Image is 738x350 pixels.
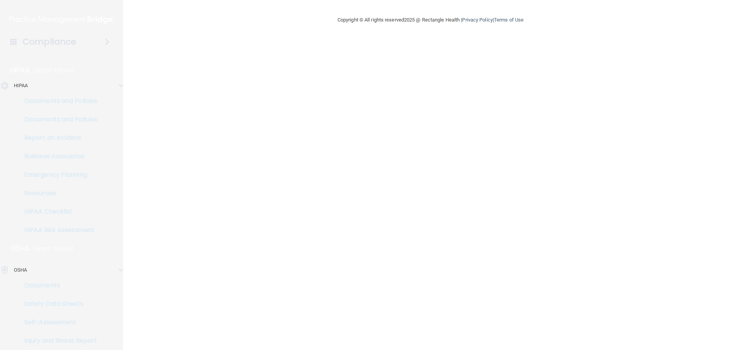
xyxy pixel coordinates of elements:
p: Documents and Policies [5,97,110,105]
p: OSHA [10,244,30,253]
p: Emergency Planning [5,171,110,179]
p: Learn More! [34,66,75,75]
p: Self-Assessment [5,318,110,326]
img: PMB logo [9,12,114,27]
p: OSHA [14,265,27,275]
p: HIPAA Risk Assessment [5,226,110,234]
p: Report an Incident [5,134,110,142]
a: Privacy Policy [462,17,492,23]
p: HIPAA [14,81,28,90]
p: Safety Data Sheets [5,300,110,308]
h4: Compliance [23,36,76,47]
p: Business Associates [5,153,110,160]
p: Documents [5,282,110,289]
p: Documents and Policies [5,116,110,123]
p: HIPAA [10,66,30,75]
a: Terms of Use [494,17,524,23]
p: Injury and Illness Report [5,337,110,345]
p: Learn More! [33,244,74,253]
p: HIPAA Checklist [5,208,110,216]
div: Copyright © All rights reserved 2025 @ Rectangle Health | | [290,8,571,32]
p: Resources [5,189,110,197]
